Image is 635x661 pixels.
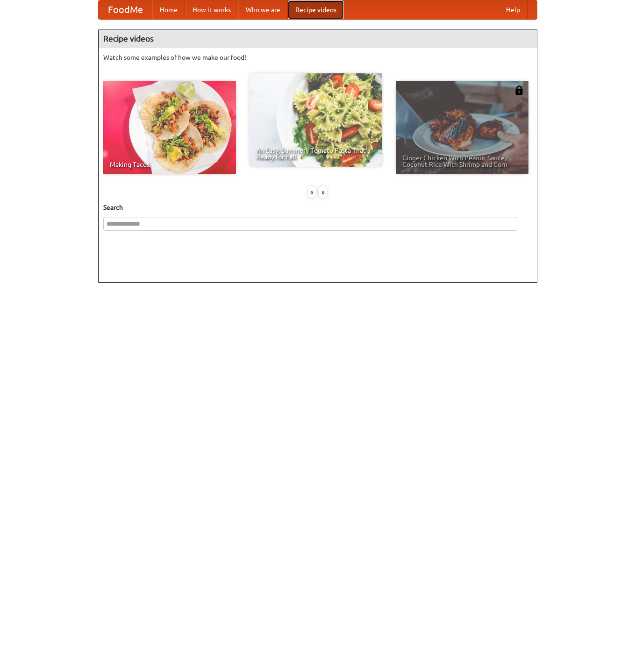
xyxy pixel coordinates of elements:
img: 483408.png [514,85,524,95]
div: « [308,186,316,198]
a: An Easy, Summery Tomato Pasta That's Ready for Fall [250,73,382,167]
p: Watch some examples of how we make our food! [103,53,532,62]
a: How it works [185,0,238,19]
div: » [319,186,327,198]
a: Recipe videos [288,0,344,19]
span: An Easy, Summery Tomato Pasta That's Ready for Fall [256,147,376,160]
a: Making Tacos [103,81,236,174]
a: FoodMe [99,0,152,19]
a: Help [499,0,528,19]
a: Home [152,0,185,19]
span: Making Tacos [110,161,229,168]
h5: Search [103,203,532,212]
a: Who we are [238,0,288,19]
h4: Recipe videos [99,29,537,48]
